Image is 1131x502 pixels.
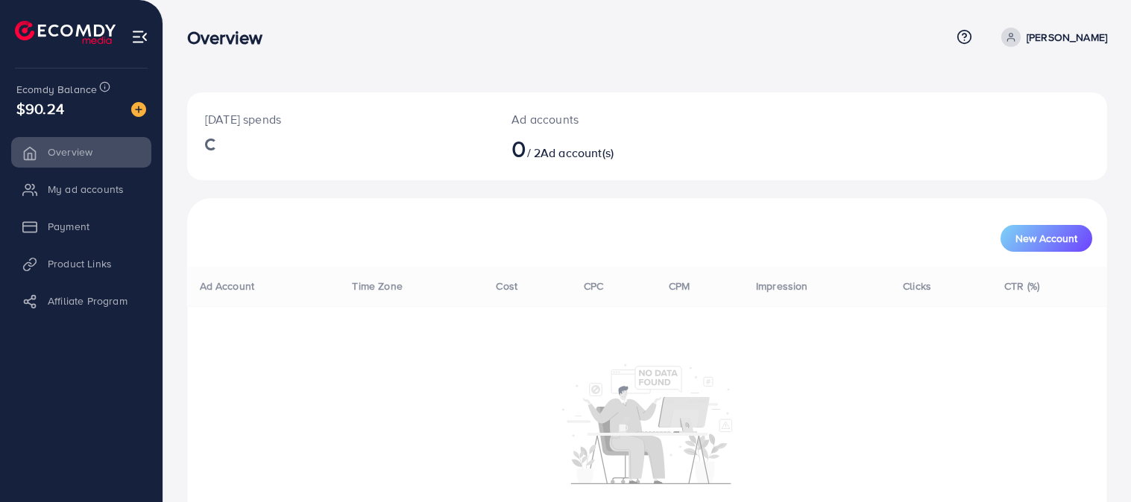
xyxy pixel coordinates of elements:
[131,102,146,117] img: image
[205,110,476,128] p: [DATE] spends
[1015,233,1077,244] span: New Account
[16,82,97,97] span: Ecomdy Balance
[16,98,64,119] span: $90.24
[15,21,116,44] img: logo
[1027,28,1107,46] p: [PERSON_NAME]
[541,144,614,161] span: Ad account(s)
[511,110,706,128] p: Ad accounts
[1001,225,1092,252] button: New Account
[187,27,274,48] h3: Overview
[995,28,1107,47] a: [PERSON_NAME]
[131,28,148,45] img: menu
[511,134,706,162] h2: / 2
[511,131,526,165] span: 0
